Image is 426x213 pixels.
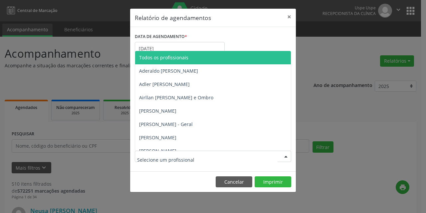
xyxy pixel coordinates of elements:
[139,148,176,154] span: [PERSON_NAME]
[139,134,176,141] span: [PERSON_NAME]
[135,42,225,55] input: Selecione uma data ou intervalo
[135,32,187,42] label: DATA DE AGENDAMENTO
[216,176,252,188] button: Cancelar
[139,68,198,74] span: Aderaldo [PERSON_NAME]
[139,108,176,114] span: [PERSON_NAME]
[137,153,278,166] input: Selecione um profissional
[139,81,190,87] span: Adler [PERSON_NAME]
[255,176,291,188] button: Imprimir
[135,13,211,22] h5: Relatório de agendamentos
[283,9,296,25] button: Close
[139,94,213,101] span: Airllan [PERSON_NAME] e Ombro
[139,54,188,61] span: Todos os profissionais
[139,121,193,127] span: [PERSON_NAME] - Geral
